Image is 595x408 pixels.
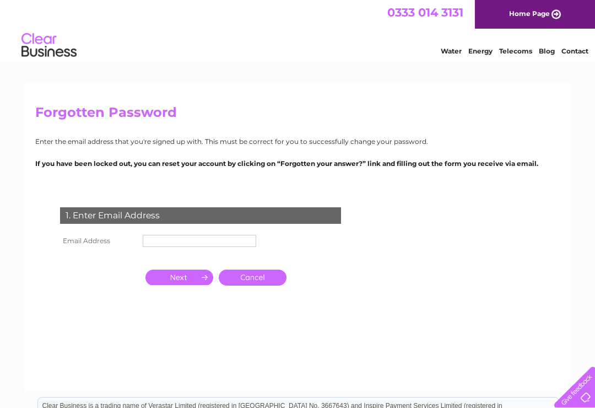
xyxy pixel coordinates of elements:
[219,270,286,286] a: Cancel
[35,158,560,169] p: If you have been locked out, you can reset your account by clicking on “Forgotten your answer?” l...
[38,6,559,53] div: Clear Business is a trading name of Verastar Limited (registered in [GEOGRAPHIC_DATA] No. 3667643...
[561,47,588,55] a: Contact
[499,47,532,55] a: Telecoms
[57,232,140,250] th: Email Address
[539,47,555,55] a: Blog
[387,6,463,19] a: 0333 014 3131
[60,207,341,224] div: 1. Enter Email Address
[441,47,462,55] a: Water
[35,105,560,126] h2: Forgotten Password
[21,29,77,62] img: logo.png
[468,47,493,55] a: Energy
[35,136,560,147] p: Enter the email address that you're signed up with. This must be correct for you to successfully ...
